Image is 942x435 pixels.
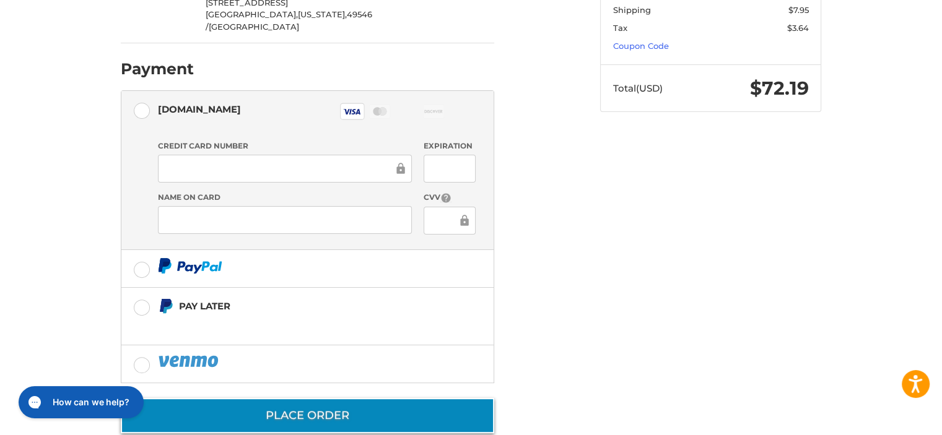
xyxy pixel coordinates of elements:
img: Pay Later icon [158,298,173,314]
span: $72.19 [750,77,809,100]
iframe: Gorgias live chat messenger [12,382,147,423]
span: [GEOGRAPHIC_DATA] [209,22,299,32]
span: Tax [613,23,627,33]
h2: Payment [121,59,194,79]
iframe: PayPal Message 1 [158,319,417,330]
div: Pay Later [179,296,416,316]
span: Shipping [613,5,651,15]
img: PayPal icon [158,353,221,369]
label: Name on Card [158,192,412,203]
span: [GEOGRAPHIC_DATA], [206,9,298,19]
label: Credit Card Number [158,140,412,152]
span: Total (USD) [613,82,663,94]
button: Place Order [121,398,494,433]
div: [DOMAIN_NAME] [158,99,241,119]
label: CVV [424,192,475,204]
span: $3.64 [787,23,809,33]
span: $7.95 [788,5,809,15]
span: [US_STATE], [298,9,347,19]
a: Coupon Code [613,41,669,51]
label: Expiration [424,140,475,152]
img: PayPal icon [158,258,222,273]
span: 49546 / [206,9,372,32]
